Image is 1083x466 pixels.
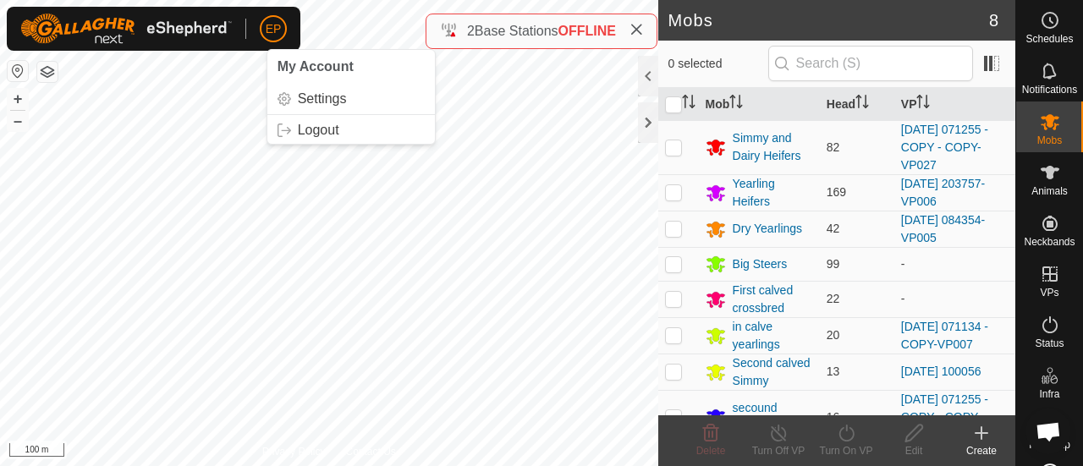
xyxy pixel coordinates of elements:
[901,213,985,244] a: [DATE] 084354-VP005
[894,247,1015,281] td: -
[668,55,768,73] span: 0 selected
[278,59,354,74] span: My Account
[266,20,282,38] span: EP
[901,392,988,441] a: [DATE] 071255 - COPY - COPY-VP030
[729,97,743,111] p-sorticon: Activate to sort
[8,61,28,81] button: Reset Map
[880,443,948,458] div: Edit
[989,8,998,33] span: 8
[1039,389,1059,399] span: Infra
[1024,237,1075,247] span: Neckbands
[733,318,813,354] div: in calve yearlings
[1025,34,1073,44] span: Schedules
[827,185,846,199] span: 169
[827,140,840,154] span: 82
[827,222,840,235] span: 42
[298,92,347,106] span: Settings
[267,85,435,112] a: Settings
[1040,288,1058,298] span: VPs
[1037,135,1062,145] span: Mobs
[298,123,339,137] span: Logout
[733,354,813,390] div: Second calved Simmy
[827,328,840,342] span: 20
[733,282,813,317] div: First calved crossbred
[267,117,435,144] a: Logout
[37,62,58,82] button: Map Layers
[901,177,985,208] a: [DATE] 203757-VP006
[1022,85,1077,95] span: Notifications
[827,257,840,271] span: 99
[733,399,813,435] div: secound calvers
[812,443,880,458] div: Turn On VP
[901,365,981,378] a: [DATE] 100056
[733,255,788,273] div: Big Steers
[916,97,930,111] p-sorticon: Activate to sort
[827,292,840,305] span: 22
[827,410,840,424] span: 16
[1029,440,1070,450] span: Heatmap
[1031,186,1068,196] span: Animals
[696,445,726,457] span: Delete
[901,320,988,351] a: [DATE] 071134 - COPY-VP007
[682,97,695,111] p-sorticon: Activate to sort
[8,89,28,109] button: +
[768,46,973,81] input: Search (S)
[345,444,395,459] a: Contact Us
[475,24,558,38] span: Base Stations
[8,111,28,131] button: –
[948,443,1015,458] div: Create
[262,444,326,459] a: Privacy Policy
[827,365,840,378] span: 13
[855,97,869,111] p-sorticon: Activate to sort
[699,88,820,121] th: Mob
[1035,338,1064,348] span: Status
[733,220,803,238] div: Dry Yearlings
[1025,408,1071,454] div: Open chat
[901,123,988,172] a: [DATE] 071255 - COPY - COPY-VP027
[733,175,813,211] div: Yearling Heifers
[668,10,989,30] h2: Mobs
[733,129,813,165] div: Simmy and Dairy Heifers
[467,24,475,38] span: 2
[558,24,616,38] span: OFFLINE
[20,14,232,44] img: Gallagher Logo
[820,88,894,121] th: Head
[894,281,1015,317] td: -
[745,443,812,458] div: Turn Off VP
[894,88,1015,121] th: VP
